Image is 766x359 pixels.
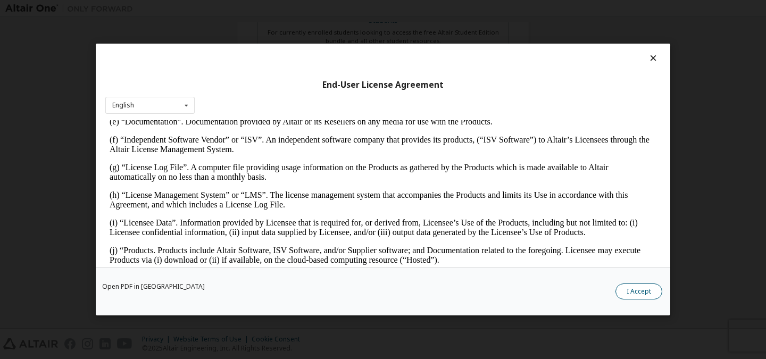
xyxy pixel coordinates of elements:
[615,283,662,299] button: I Accept
[4,70,551,89] p: (h) “License Management System” or “LMS”. The license management system that accompanies the Prod...
[102,283,205,290] a: Open PDF in [GEOGRAPHIC_DATA]
[4,98,551,117] p: (i) “Licensee Data”. Information provided by Licensee that is required for, or derived from, Lice...
[112,102,134,108] div: English
[4,43,551,62] p: (g) “License Log File”. A computer file providing usage information on the Products as gathered b...
[4,153,551,163] p: (k) “Proprietary Rights Notices”. Patent, copyright, trademark, or other proprietary rights notic...
[4,15,551,34] p: (f) “Independent Software Vendor” or “ISV”. An independent software company that provides its pro...
[4,126,551,145] p: (j) “Products. Products include Altair Software, ISV Software, and/or Supplier software; and Docu...
[105,80,661,90] div: End-User License Agreement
